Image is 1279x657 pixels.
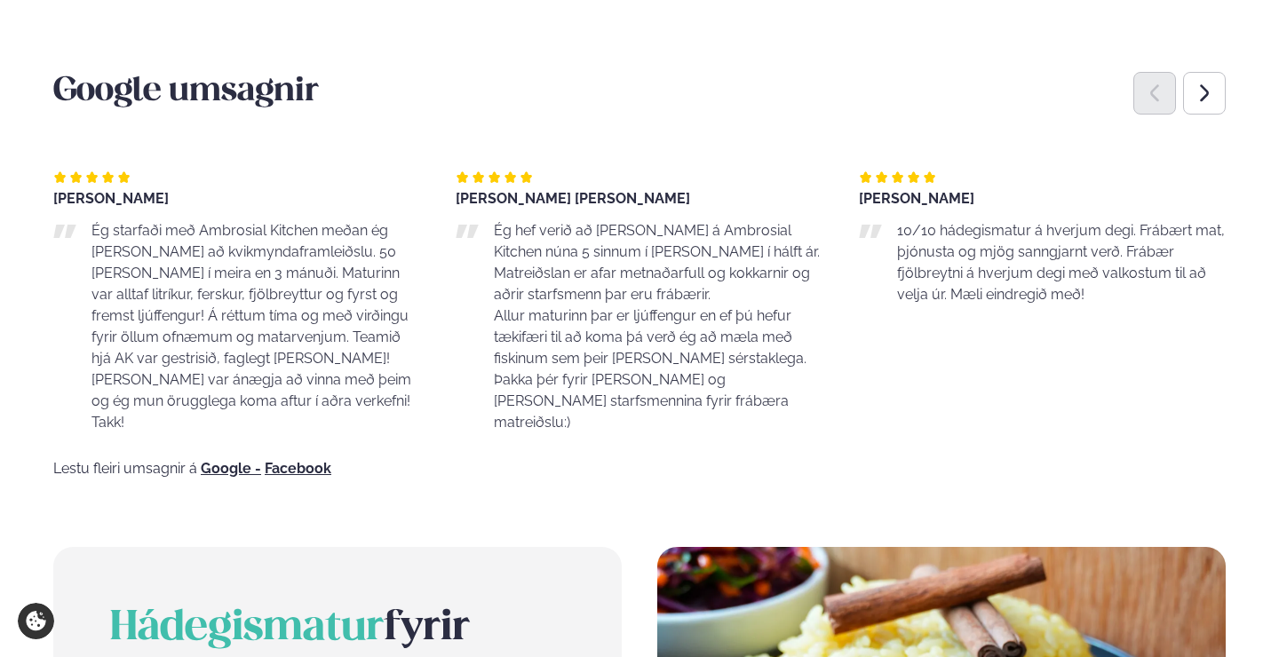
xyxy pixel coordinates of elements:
div: [PERSON_NAME] [859,192,1226,206]
div: Next slide [1183,72,1226,115]
p: Þakka þér fyrir [PERSON_NAME] og [PERSON_NAME] starfsmennina fyrir frábæra matreiðslu:) [494,369,822,433]
div: [PERSON_NAME] [PERSON_NAME] [456,192,822,206]
p: Ég hef verið að [PERSON_NAME] á Ambrosial Kitchen núna 5 sinnum í [PERSON_NAME] í hálft ár. [494,220,822,263]
div: [PERSON_NAME] [53,192,420,206]
p: Matreiðslan er afar metnaðarfull og kokkarnir og aðrir starfsmenn þar eru frábærir. [494,263,822,305]
span: 10/10 hádegismatur á hverjum degi. Frábært mat, þjónusta og mjög sanngjarnt verð. Frábær fjölbrey... [897,222,1225,303]
a: Facebook [265,462,331,476]
span: Lestu fleiri umsagnir á [53,460,197,477]
h3: Google umsagnir [53,71,1226,114]
p: Allur maturinn þar er ljúffengur en ef þú hefur tækifæri til að koma þá verð ég að mæla með fiski... [494,305,822,369]
a: Cookie settings [18,603,54,639]
span: Hádegismatur [110,609,384,648]
div: Previous slide [1133,72,1176,115]
a: Google - [201,462,261,476]
span: Ég starfaði með Ambrosial Kitchen meðan ég [PERSON_NAME] að kvikmyndaframleiðslu. 50 [PERSON_NAME... [91,222,411,431]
